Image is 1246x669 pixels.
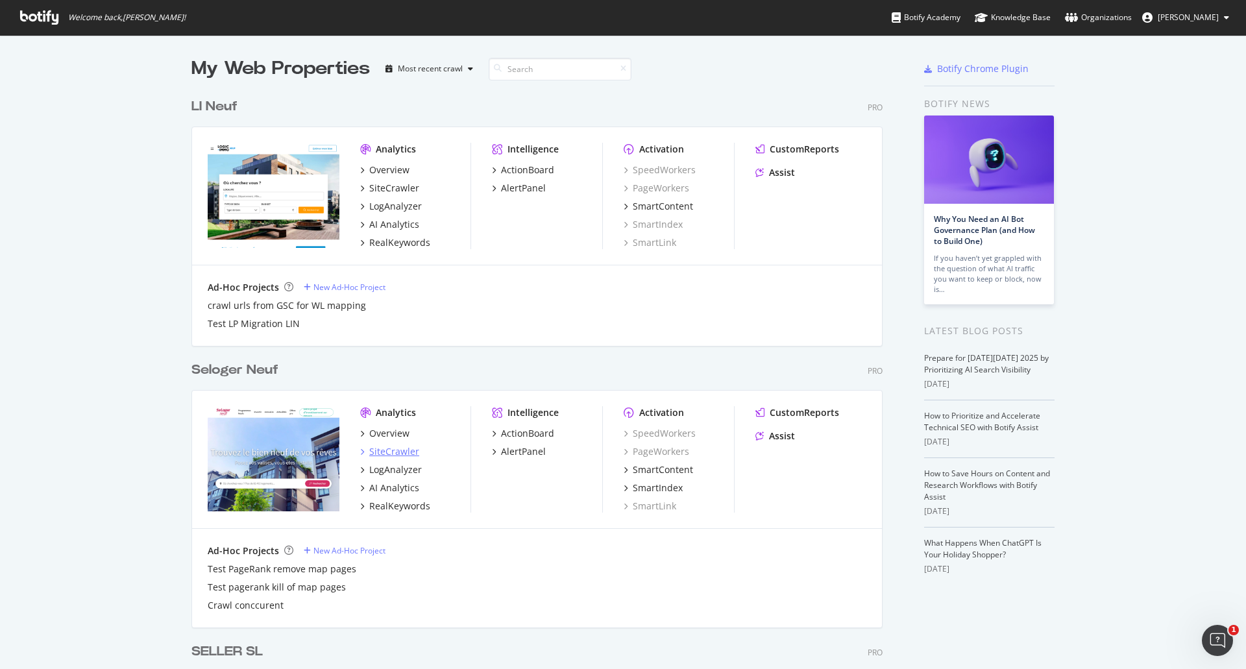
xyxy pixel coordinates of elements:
[624,218,683,231] a: SmartIndex
[360,182,419,195] a: SiteCrawler
[369,500,430,513] div: RealKeywords
[1158,12,1219,23] span: Anthony Lunay
[208,299,366,312] a: crawl urls from GSC for WL mapping
[208,317,300,330] a: Test LP Migration LIN
[624,182,689,195] a: PageWorkers
[1132,7,1240,28] button: [PERSON_NAME]
[769,430,795,443] div: Assist
[975,11,1051,24] div: Knowledge Base
[492,164,554,176] a: ActionBoard
[624,500,676,513] a: SmartLink
[360,427,409,440] a: Overview
[380,58,478,79] button: Most recent crawl
[208,599,284,612] a: Crawl conccurent
[501,182,546,195] div: AlertPanel
[924,505,1055,517] div: [DATE]
[770,406,839,419] div: CustomReports
[934,253,1044,295] div: If you haven’t yet grappled with the question of what AI traffic you want to keep or block, now is…
[501,445,546,458] div: AlertPanel
[924,468,1050,502] a: How to Save Hours on Content and Research Workflows with Botify Assist
[191,361,278,380] div: Seloger Neuf
[924,62,1029,75] a: Botify Chrome Plugin
[892,11,960,24] div: Botify Academy
[360,463,422,476] a: LogAnalyzer
[360,218,419,231] a: AI Analytics
[360,236,430,249] a: RealKeywords
[369,481,419,494] div: AI Analytics
[191,97,238,116] div: LI Neuf
[624,463,693,476] a: SmartContent
[624,427,696,440] a: SpeedWorkers
[208,281,279,294] div: Ad-Hoc Projects
[755,143,839,156] a: CustomReports
[639,406,684,419] div: Activation
[624,236,676,249] a: SmartLink
[924,410,1040,433] a: How to Prioritize and Accelerate Technical SEO with Botify Assist
[191,56,370,82] div: My Web Properties
[208,544,279,557] div: Ad-Hoc Projects
[304,545,385,556] a: New Ad-Hoc Project
[770,143,839,156] div: CustomReports
[369,427,409,440] div: Overview
[208,581,346,594] a: Test pagerank kill of map pages
[68,12,186,23] span: Welcome back, [PERSON_NAME] !
[369,164,409,176] div: Overview
[191,642,268,661] a: SELLER SL
[868,647,883,658] div: Pro
[633,200,693,213] div: SmartContent
[369,463,422,476] div: LogAnalyzer
[1228,625,1239,635] span: 1
[360,500,430,513] a: RealKeywords
[924,378,1055,390] div: [DATE]
[639,143,684,156] div: Activation
[360,164,409,176] a: Overview
[376,143,416,156] div: Analytics
[624,200,693,213] a: SmartContent
[769,166,795,179] div: Assist
[492,182,546,195] a: AlertPanel
[755,406,839,419] a: CustomReports
[398,65,463,73] div: Most recent crawl
[924,116,1054,204] img: Why You Need an AI Bot Governance Plan (and How to Build One)
[924,563,1055,575] div: [DATE]
[755,166,795,179] a: Assist
[191,361,284,380] a: Seloger Neuf
[313,282,385,293] div: New Ad-Hoc Project
[924,352,1049,375] a: Prepare for [DATE][DATE] 2025 by Prioritizing AI Search Visibility
[313,545,385,556] div: New Ad-Hoc Project
[376,406,416,419] div: Analytics
[507,406,559,419] div: Intelligence
[624,445,689,458] div: PageWorkers
[501,427,554,440] div: ActionBoard
[208,143,339,248] img: neuf.logic-immo.com
[1065,11,1132,24] div: Organizations
[507,143,559,156] div: Intelligence
[624,164,696,176] a: SpeedWorkers
[369,445,419,458] div: SiteCrawler
[369,218,419,231] div: AI Analytics
[208,563,356,576] a: Test PageRank remove map pages
[868,102,883,113] div: Pro
[492,427,554,440] a: ActionBoard
[369,236,430,249] div: RealKeywords
[937,62,1029,75] div: Botify Chrome Plugin
[369,182,419,195] div: SiteCrawler
[208,406,339,511] img: selogerneuf.com
[191,642,263,661] div: SELLER SL
[868,365,883,376] div: Pro
[489,58,631,80] input: Search
[924,436,1055,448] div: [DATE]
[191,97,243,116] a: LI Neuf
[924,97,1055,111] div: Botify news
